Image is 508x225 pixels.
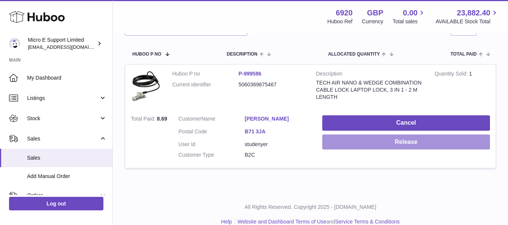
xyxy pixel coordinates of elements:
[28,36,96,51] div: Micro E Support Limited
[245,141,311,148] dd: studenyer
[316,70,423,79] strong: Description
[393,18,426,25] span: Total sales
[131,70,161,102] img: $_57.JPG
[9,38,20,49] img: contact@micropcsupport.com
[9,197,103,210] a: Log out
[27,115,99,122] span: Stock
[238,71,261,77] a: P-999586
[172,81,238,88] dt: Current identifier
[27,135,99,142] span: Sales
[316,79,423,101] div: TECH AIR NANO & WEDGE COMBINATION CABLE LOCK LAPTOP LOCK, 3 IN 1 - 2 M LENGTH
[27,192,99,199] span: Orders
[27,173,107,180] span: Add Manual Order
[367,8,383,18] strong: GBP
[132,52,161,57] span: Huboo P no
[457,8,490,18] span: 23,882.40
[172,70,238,77] dt: Huboo P no
[362,18,384,25] div: Currency
[221,219,232,225] a: Help
[245,115,311,122] a: [PERSON_NAME]
[328,18,353,25] div: Huboo Ref
[179,116,202,122] span: Customer
[435,18,499,25] span: AVAILABLE Stock Total
[403,8,418,18] span: 0.00
[179,128,245,137] dt: Postal Code
[179,115,245,124] dt: Name
[119,204,502,211] p: All Rights Reserved. Copyright 2025 - [DOMAIN_NAME]
[429,65,496,110] td: 1
[245,151,311,159] dd: B2C
[245,128,311,135] a: B71 3JA
[435,8,499,25] a: 23,882.40 AVAILABLE Stock Total
[238,81,305,88] dd: 5060369675467
[322,134,490,150] button: Release
[328,52,380,57] span: ALLOCATED Quantity
[393,8,426,25] a: 0.00 Total sales
[322,115,490,131] button: Cancel
[27,74,107,82] span: My Dashboard
[335,219,400,225] a: Service Terms & Conditions
[227,52,258,57] span: Description
[435,71,469,79] strong: Quantity Sold
[238,219,326,225] a: Website and Dashboard Terms of Use
[27,154,107,162] span: Sales
[336,8,353,18] strong: 6920
[27,95,99,102] span: Listings
[179,141,245,148] dt: User Id
[131,116,157,124] strong: Total Paid
[28,44,111,50] span: [EMAIL_ADDRESS][DOMAIN_NAME]
[450,52,477,57] span: Total paid
[157,116,167,122] span: 8.69
[179,151,245,159] dt: Customer Type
